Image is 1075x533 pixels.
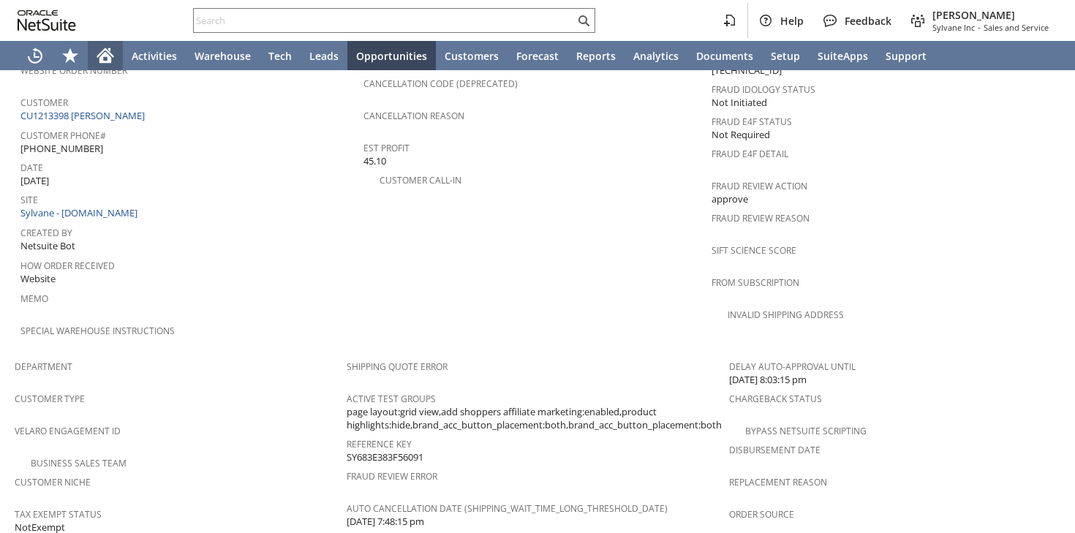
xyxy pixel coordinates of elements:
[88,41,123,70] a: Home
[31,457,127,469] a: Business Sales Team
[508,41,567,70] a: Forecast
[20,162,43,174] a: Date
[186,41,260,70] a: Warehouse
[260,41,301,70] a: Tech
[762,41,809,70] a: Setup
[729,508,794,521] a: Order Source
[712,244,796,257] a: Sift Science Score
[195,49,251,63] span: Warehouse
[268,49,292,63] span: Tech
[633,49,679,63] span: Analytics
[729,393,822,405] a: Chargeback Status
[729,444,821,456] a: Disbursement Date
[978,22,981,33] span: -
[625,41,687,70] a: Analytics
[809,41,877,70] a: SuiteApps
[194,12,575,29] input: Search
[347,502,668,515] a: Auto Cancellation Date (shipping_wait_time_long_threshold_date)
[301,41,347,70] a: Leads
[347,360,448,373] a: Shipping Quote Error
[20,227,72,239] a: Created By
[877,41,935,70] a: Support
[729,476,827,488] a: Replacement reason
[984,22,1049,33] span: Sales and Service
[15,476,91,488] a: Customer Niche
[347,450,423,464] span: SY683E383F56091
[712,276,799,289] a: From Subscription
[567,41,625,70] a: Reports
[20,260,115,272] a: How Order Received
[347,438,412,450] a: Reference Key
[20,239,75,253] span: Netsuite Bot
[347,393,436,405] a: Active Test Groups
[712,180,807,192] a: Fraud Review Action
[61,47,79,64] svg: Shortcuts
[20,64,127,77] a: Website Order Number
[20,174,49,188] span: [DATE]
[347,41,436,70] a: Opportunities
[712,83,815,96] a: Fraud Idology Status
[20,97,68,109] a: Customer
[20,109,148,122] a: CU1213398 [PERSON_NAME]
[728,309,844,321] a: Invalid Shipping Address
[123,41,186,70] a: Activities
[845,14,891,28] span: Feedback
[745,425,867,437] a: Bypass NetSuite Scripting
[347,405,722,432] span: page layout:grid view,add shoppers affiliate marketing:enabled,product highlights:hide,brand_acc_...
[576,49,616,63] span: Reports
[309,49,339,63] span: Leads
[780,14,804,28] span: Help
[445,49,499,63] span: Customers
[516,49,559,63] span: Forecast
[15,508,102,521] a: Tax Exempt Status
[20,272,56,286] span: Website
[20,206,141,219] a: Sylvane - [DOMAIN_NAME]
[356,49,427,63] span: Opportunities
[363,78,518,90] a: Cancellation Code (deprecated)
[20,129,106,142] a: Customer Phone#
[886,49,927,63] span: Support
[932,8,1049,22] span: [PERSON_NAME]
[575,12,592,29] svg: Search
[20,292,48,305] a: Memo
[818,49,868,63] span: SuiteApps
[436,41,508,70] a: Customers
[696,49,753,63] span: Documents
[347,515,424,529] span: [DATE] 7:48:15 pm
[132,49,177,63] span: Activities
[20,142,103,156] span: [PHONE_NUMBER]
[97,47,114,64] svg: Home
[380,174,461,186] a: Customer Call-in
[363,154,386,168] span: 45.10
[712,128,770,142] span: Not Required
[18,41,53,70] a: Recent Records
[771,49,800,63] span: Setup
[363,110,464,122] a: Cancellation Reason
[712,148,788,160] a: Fraud E4F Detail
[53,41,88,70] div: Shortcuts
[687,41,762,70] a: Documents
[15,360,72,373] a: Department
[712,96,767,110] span: Not Initiated
[18,10,76,31] svg: logo
[15,425,121,437] a: Velaro Engagement ID
[26,47,44,64] svg: Recent Records
[20,194,38,206] a: Site
[712,192,748,206] span: approve
[20,325,175,337] a: Special Warehouse Instructions
[712,212,810,224] a: Fraud Review Reason
[729,373,807,387] span: [DATE] 8:03:15 pm
[932,22,975,33] span: Sylvane Inc
[712,64,782,78] span: [TECHNICAL_ID]
[712,116,792,128] a: Fraud E4F Status
[347,470,437,483] a: Fraud Review Error
[15,393,85,405] a: Customer Type
[729,360,856,373] a: Delay Auto-Approval Until
[363,142,410,154] a: Est Profit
